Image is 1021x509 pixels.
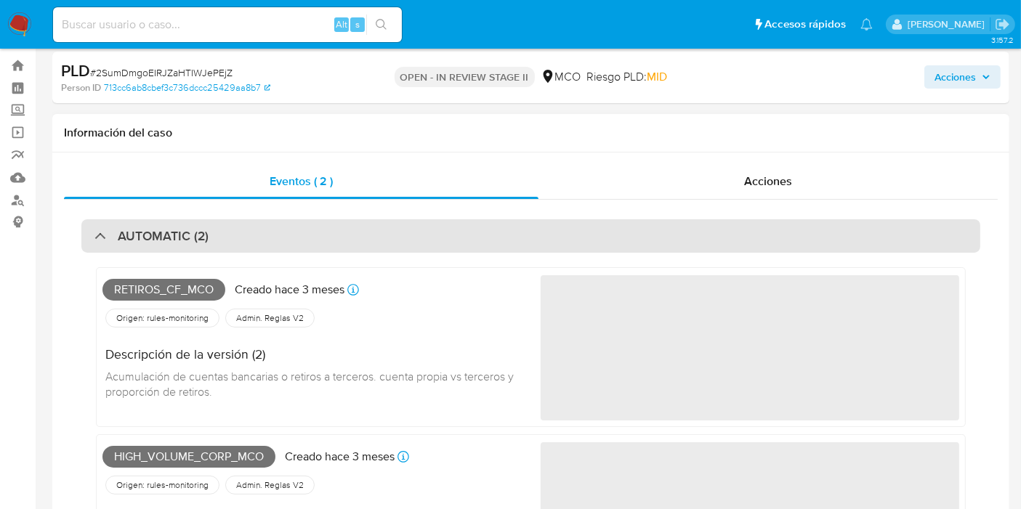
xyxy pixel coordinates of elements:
[991,34,1014,46] span: 3.157.2
[102,279,225,301] span: Retiros_cf_mco
[115,312,210,324] span: Origen: rules-monitoring
[744,173,792,190] span: Acciones
[235,479,305,491] span: Admin. Reglas V2
[285,449,395,465] p: Creado hace 3 meses
[908,17,990,31] p: felipe.cayon@mercadolibre.com
[90,65,233,80] span: # 2SumDmgoEIRJZaHTIWJePEjZ
[935,65,976,89] span: Acciones
[115,479,210,491] span: Origen: rules-monitoring
[235,312,305,324] span: Admin. Reglas V2
[587,69,668,85] span: Riesgo PLD:
[64,126,998,140] h1: Información del caso
[395,67,535,87] p: OPEN - IN REVIEW STAGE II
[61,81,101,94] b: Person ID
[270,173,333,190] span: Eventos ( 2 )
[647,68,668,85] span: MID
[995,17,1010,32] a: Salir
[355,17,360,31] span: s
[541,69,581,85] div: MCO
[81,219,980,253] div: AUTOMATIC (2)
[102,446,275,468] span: High_volume_corp_mco
[764,17,846,32] span: Accesos rápidos
[105,346,529,362] h4: Descripción de la versión (2)
[860,18,873,30] a: Notificaciones
[235,282,344,298] p: Creado hace 3 meses
[104,81,270,94] a: 713cc6ab8cbef3c736dccc25429aa8b7
[366,15,396,35] button: search-icon
[924,65,1001,89] button: Acciones
[61,59,90,82] b: PLD
[105,368,517,400] span: Acumulación de cuentas bancarias o retiros a terceros. cuenta propia vs terceros y proporción de ...
[53,15,402,34] input: Buscar usuario o caso...
[336,17,347,31] span: Alt
[118,228,209,244] h3: AUTOMATIC (2)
